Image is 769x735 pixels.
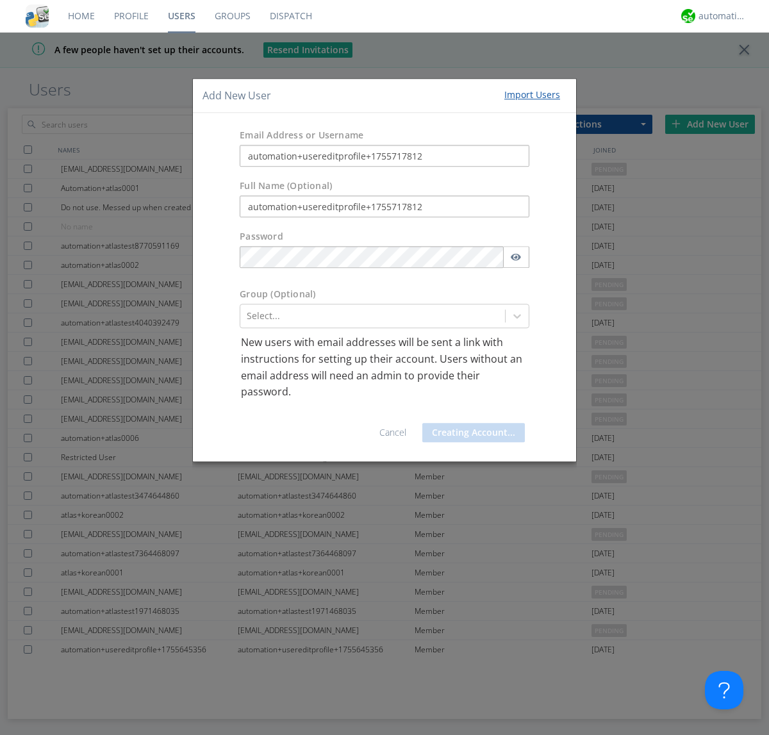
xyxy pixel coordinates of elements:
button: Creating Account... [422,423,525,442]
img: d2d01cd9b4174d08988066c6d424eccd [681,9,695,23]
h4: Add New User [203,88,271,103]
div: Import Users [504,88,560,101]
div: automation+atlas [699,10,747,22]
p: New users with email addresses will be sent a link with instructions for setting up their account... [241,335,528,401]
label: Full Name (Optional) [240,180,332,193]
input: Julie Appleseed [240,196,529,218]
label: Group (Optional) [240,288,315,301]
label: Email Address or Username [240,129,363,142]
img: cddb5a64eb264b2086981ab96f4c1ba7 [26,4,49,28]
input: e.g. email@address.com, Housekeeping1 [240,145,529,167]
label: Password [240,231,283,244]
a: Cancel [379,426,406,438]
